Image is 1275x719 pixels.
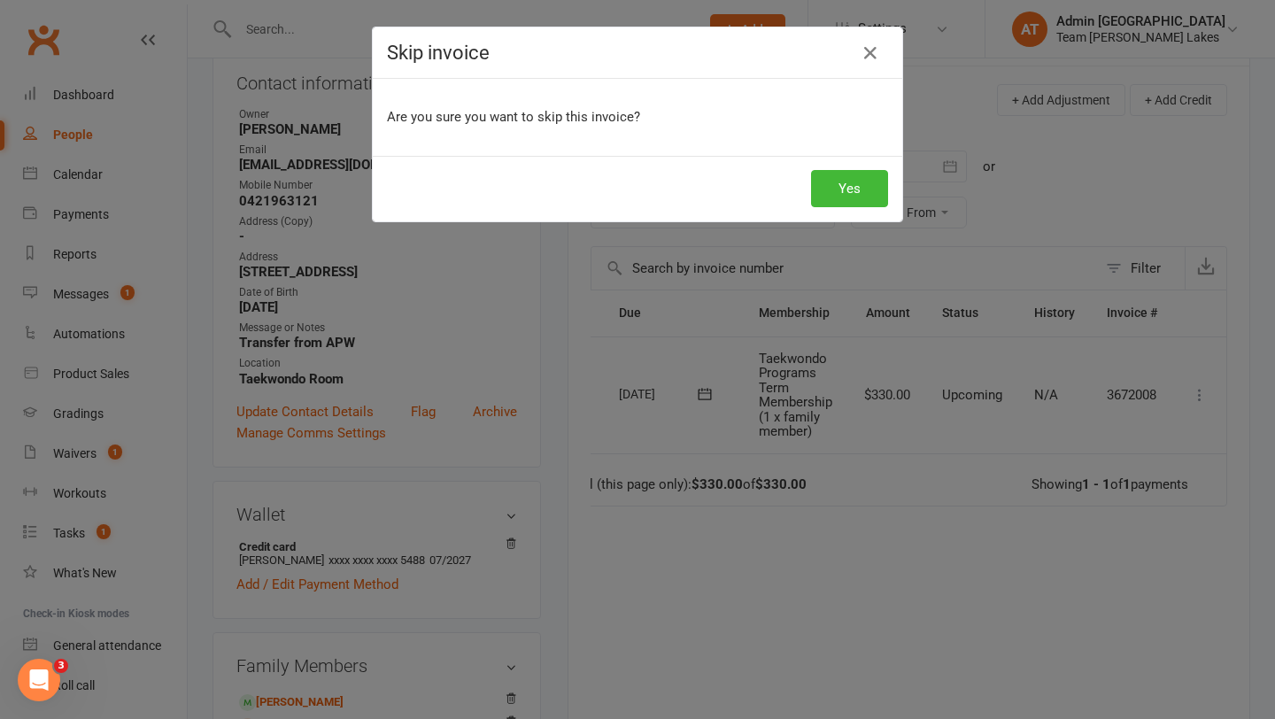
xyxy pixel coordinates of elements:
[387,42,888,64] h4: Skip invoice
[18,659,60,701] iframe: Intercom live chat
[856,39,885,67] button: Close
[54,659,68,673] span: 3
[811,170,888,207] button: Yes
[387,109,640,125] span: Are you sure you want to skip this invoice?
